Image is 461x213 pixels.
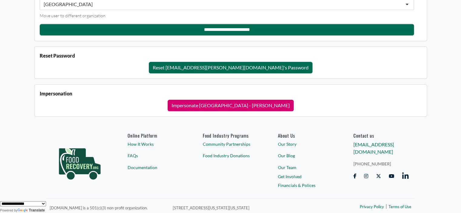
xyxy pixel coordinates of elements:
img: food_recovery_green_logo-76242d7a27de7ed26b67be613a865d9c9037ba317089b267e0515145e5e51427.png [52,133,107,190]
a: Food Industry Donations [203,152,258,159]
h6: Contact us [353,133,409,138]
a: Our Blog [278,152,333,159]
a: Get Involved [278,173,333,180]
h6: Food Industry Programs [203,133,258,138]
a: Documentation [128,164,183,171]
a: How It Works [128,141,183,147]
a: Financials & Polices [278,182,333,188]
small: Move user to different organization [40,13,105,18]
label: Impersonation [40,90,72,97]
a: Our Team [278,164,333,171]
a: [PHONE_NUMBER] [353,161,409,167]
a: About Us [278,133,333,138]
h6: Online Platform [128,133,183,138]
label: Reset Password [40,52,75,59]
img: Google Translate [18,208,29,213]
a: Our Story [278,141,333,147]
a: [EMAIL_ADDRESS][DOMAIN_NAME] [353,141,394,155]
a: FAQs [128,152,183,159]
div: [GEOGRAPHIC_DATA] [44,1,93,7]
a: Translate [18,208,45,212]
button: Reset [EMAIL_ADDRESS][PERSON_NAME][DOMAIN_NAME]'s Password [149,62,312,73]
button: Impersonate [GEOGRAPHIC_DATA] - [PERSON_NAME] [168,100,294,111]
a: Community Partnerships [203,141,258,147]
